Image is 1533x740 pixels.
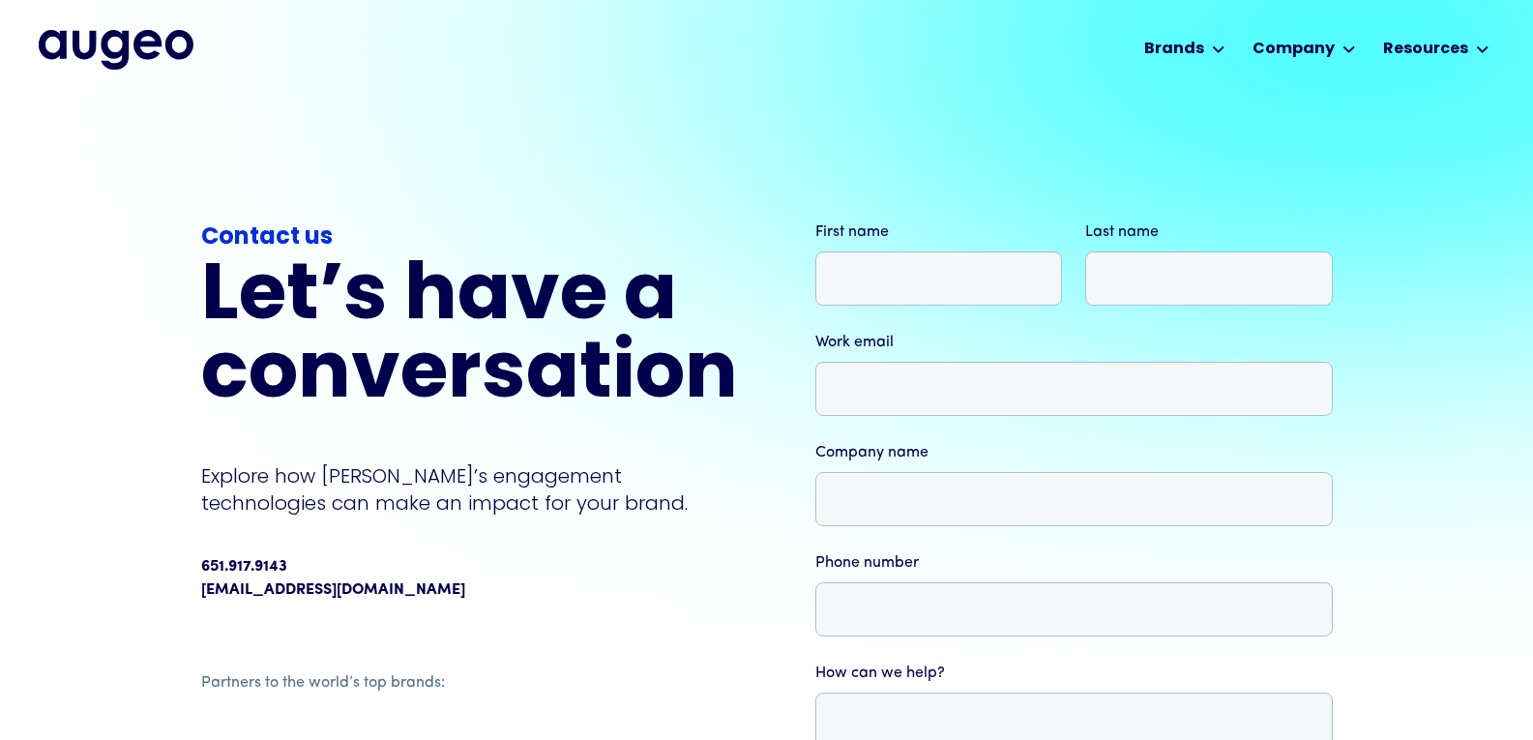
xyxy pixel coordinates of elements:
[815,551,1333,575] label: Phone number
[815,441,1333,464] label: Company name
[201,555,287,578] div: 651.917.9143
[201,259,738,416] h2: Let’s have a conversation
[1253,38,1335,61] div: Company
[201,671,738,695] div: Partners to the world’s top brands:
[39,30,193,69] img: Augeo's full logo in midnight blue.
[1383,38,1468,61] div: Resources
[815,662,1333,685] label: How can we help?
[815,221,1063,244] label: First name
[201,462,738,517] p: Explore how [PERSON_NAME]’s engagement technologies can make an impact for your brand.
[815,331,1333,354] label: Work email
[201,578,465,602] a: [EMAIL_ADDRESS][DOMAIN_NAME]
[1085,221,1333,244] label: Last name
[201,221,738,255] div: Contact us
[39,30,193,69] a: home
[1144,38,1204,61] div: Brands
